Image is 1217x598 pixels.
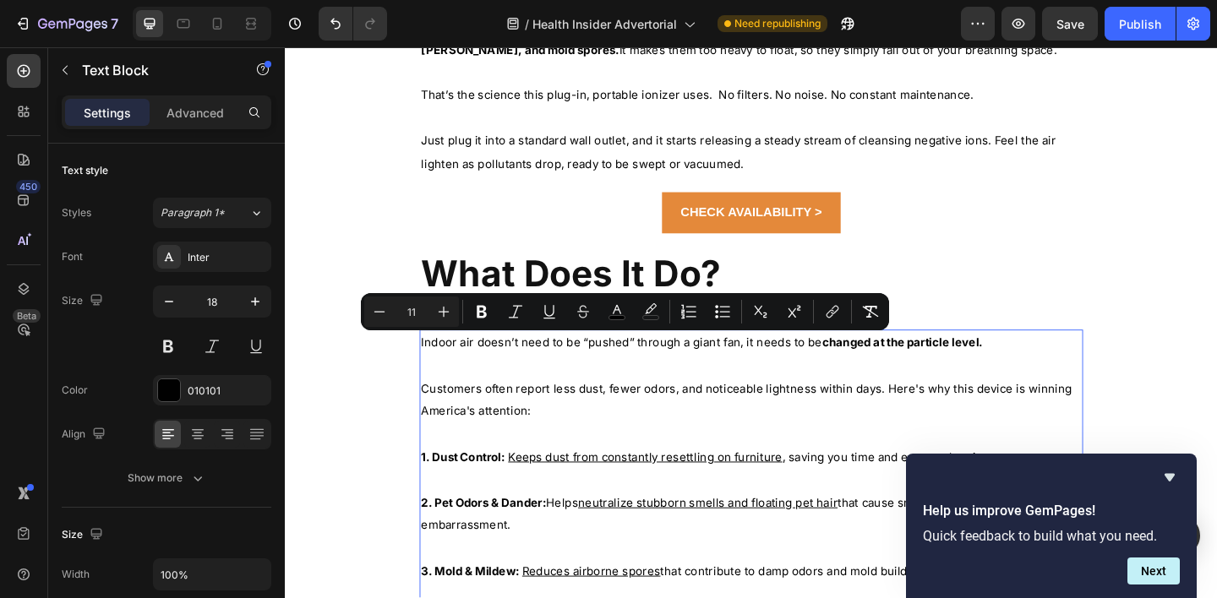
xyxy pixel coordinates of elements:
[525,15,529,33] span: /
[258,563,408,578] u: Reduces airborne spores
[128,470,206,487] div: Show more
[148,95,838,135] span: Just plug it into a standard wall outlet, and it starts releasing a steady stream of cleansing ne...
[166,104,224,122] p: Advanced
[62,249,83,264] div: Font
[13,309,41,323] div: Beta
[1127,557,1180,584] button: Next question
[584,314,759,329] strong: changed at the particle level.
[188,250,267,265] div: Inter
[734,16,821,31] span: Need republishing
[62,524,106,546] div: Size
[62,567,90,582] div: Width
[148,563,254,578] strong: 3. Mold & Mildew:
[148,314,759,329] span: Indoor air doesn’t need to be “pushed” through a giant fan, it needs to be
[243,438,541,454] u: Keeps dust from constantly resettling on furniture
[148,45,749,60] span: That’s the science this plug-in, portable ionizer uses. No filters. No noise. No constant mainten...
[148,438,239,454] strong: 1. Dust Control:
[16,180,41,193] div: 450
[148,364,856,405] span: Customers often report less dust, fewer odors, and noticeable lightness within days. Here's why t...
[161,205,225,220] span: Paragraph 1*
[319,488,601,503] u: neutralize stubborn smells and floating pet hair
[148,563,696,578] span: that contribute to damp odors and mold buildup.
[84,104,131,122] p: Settings
[62,290,106,313] div: Size
[410,158,604,203] a: CHECK AVAILABILITY >
[319,7,387,41] div: Undo/Redo
[148,438,770,454] span: , saving you time and energy cleaning.
[111,14,118,34] p: 7
[1056,17,1084,31] span: Save
[7,7,126,41] button: 7
[923,528,1180,544] p: Quick feedback to build what you need.
[923,501,1180,521] h2: Help us improve GemPages!
[154,559,270,590] input: Auto
[532,15,677,33] span: Health Insider Advertorial
[1119,15,1161,33] div: Publish
[82,60,226,80] p: Text Block
[923,467,1180,584] div: Help us improve GemPages!
[62,423,109,446] div: Align
[153,198,271,228] button: Paragraph 1*
[148,488,284,503] strong: 2. Pet Odors & Dander:
[62,463,271,493] button: Show more
[62,383,88,398] div: Color
[148,222,474,269] strong: What Does It Do?
[1042,7,1098,41] button: Save
[167,284,225,299] div: Text Block
[430,168,584,193] p: CHECK AVAILABILITY >
[62,163,108,178] div: Text style
[1105,7,1176,41] button: Publish
[62,205,91,220] div: Styles
[1160,467,1180,487] button: Hide survey
[361,293,889,330] div: Editor contextual toolbar
[148,488,768,529] span: Helps that cause sneezing fits and embarrassment.
[188,383,267,399] div: 010101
